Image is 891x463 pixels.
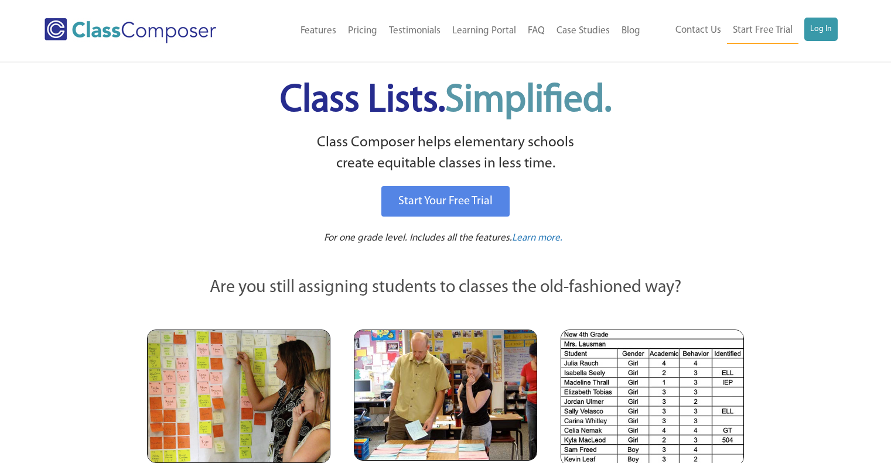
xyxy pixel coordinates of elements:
span: Start Your Free Trial [398,196,493,207]
a: Log In [804,18,838,41]
p: Class Composer helps elementary schools create equitable classes in less time. [145,132,746,175]
span: Learn more. [512,233,562,243]
a: Start Free Trial [727,18,798,44]
a: Case Studies [551,18,616,44]
p: Are you still assigning students to classes the old-fashioned way? [147,275,745,301]
span: Simplified. [445,82,612,120]
a: Blog [616,18,646,44]
a: Contact Us [670,18,727,43]
span: Class Lists. [280,82,612,120]
nav: Header Menu [646,18,838,44]
a: Learning Portal [446,18,522,44]
a: Learn more. [512,231,562,246]
a: Testimonials [383,18,446,44]
img: Blue and Pink Paper Cards [354,330,537,460]
img: Teachers Looking at Sticky Notes [147,330,330,463]
a: Start Your Free Trial [381,186,510,217]
span: For one grade level. Includes all the features. [324,233,512,243]
a: Features [295,18,342,44]
a: Pricing [342,18,383,44]
img: Class Composer [45,18,216,43]
a: FAQ [522,18,551,44]
nav: Header Menu [254,18,646,44]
